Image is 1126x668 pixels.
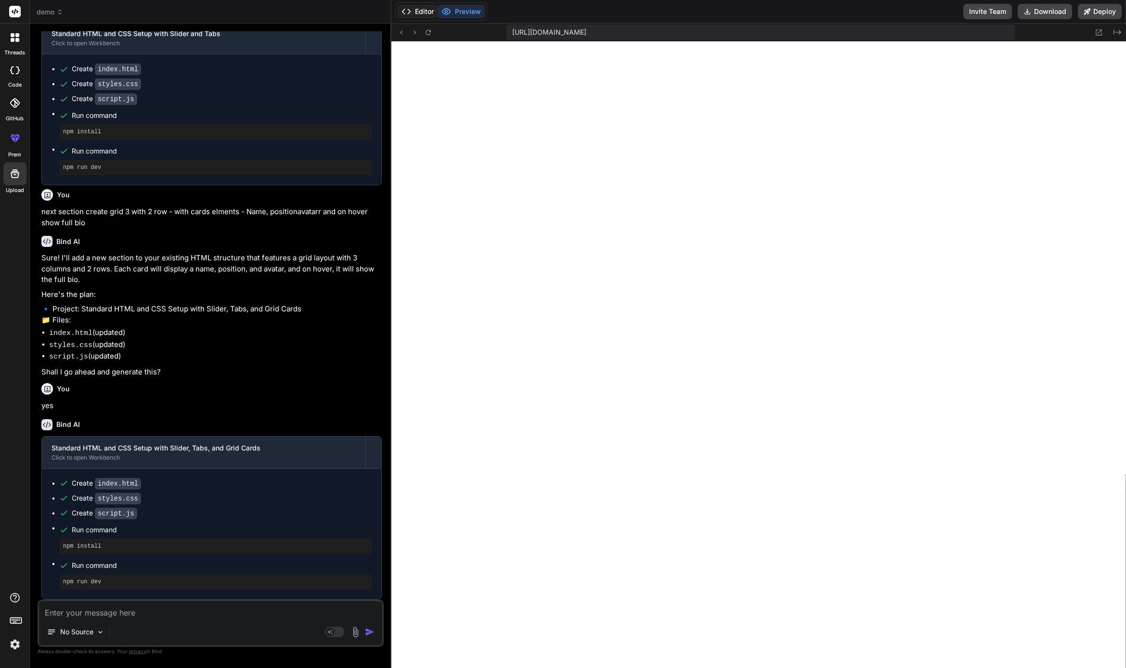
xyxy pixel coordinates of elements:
[52,443,356,453] div: Standard HTML and CSS Setup with Slider, Tabs, and Grid Cards
[41,206,382,228] p: next section create grid 3 with 2 row - with cards elments - Name, positionavatarr and on hover s...
[6,115,24,123] label: GitHub
[56,420,80,429] h6: Bind AI
[56,237,80,246] h6: Bind AI
[42,437,365,468] button: Standard HTML and CSS Setup with Slider, Tabs, and Grid CardsClick to open Workbench
[72,146,372,156] span: Run command
[95,493,141,504] code: styles.css
[72,94,137,104] div: Create
[7,636,23,653] img: settings
[41,304,382,325] p: 🔹 Project: Standard HTML and CSS Setup with Slider, Tabs, and Grid Cards 📁 Files:
[398,5,438,18] button: Editor
[8,151,21,159] label: prem
[72,508,137,518] div: Create
[49,351,382,363] li: (updated)
[72,64,141,74] div: Create
[49,341,92,349] code: styles.css
[60,627,93,637] p: No Source
[129,648,146,654] span: privacy
[438,5,485,18] button: Preview
[49,329,92,337] code: index.html
[57,384,70,394] h6: You
[1078,4,1122,19] button: Deploy
[8,81,22,89] label: code
[41,253,382,285] p: Sure! I'll add a new section to your existing HTML structure that features a grid layout with 3 c...
[52,454,356,462] div: Click to open Workbench
[49,327,382,339] li: (updated)
[41,367,382,378] p: Shall I go ahead and generate this?
[63,542,368,550] pre: npm install
[963,4,1012,19] button: Invite Team
[42,22,365,54] button: Standard HTML and CSS Setup with Slider and TabsClick to open Workbench
[391,41,1126,668] iframe: Preview
[95,508,137,519] code: script.js
[72,561,372,570] span: Run command
[1018,4,1072,19] button: Download
[57,190,70,200] h6: You
[72,111,372,120] span: Run command
[95,478,141,489] code: index.html
[49,353,88,361] code: script.js
[63,164,368,171] pre: npm run dev
[350,627,361,638] img: attachment
[63,578,368,586] pre: npm run dev
[37,7,63,17] span: demo
[4,49,25,57] label: threads
[41,400,382,411] p: yes
[96,628,104,636] img: Pick Models
[72,493,141,503] div: Create
[41,289,382,300] p: Here's the plan:
[63,128,368,136] pre: npm install
[38,647,384,656] p: Always double-check its answers. Your in Bind
[95,93,137,105] code: script.js
[512,27,586,37] span: [URL][DOMAIN_NAME]
[49,339,382,351] li: (updated)
[72,478,141,488] div: Create
[95,64,141,75] code: index.html
[365,627,375,637] img: icon
[72,525,372,535] span: Run command
[6,186,24,194] label: Upload
[52,39,356,47] div: Click to open Workbench
[95,78,141,90] code: styles.css
[72,79,141,89] div: Create
[52,29,356,39] div: Standard HTML and CSS Setup with Slider and Tabs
